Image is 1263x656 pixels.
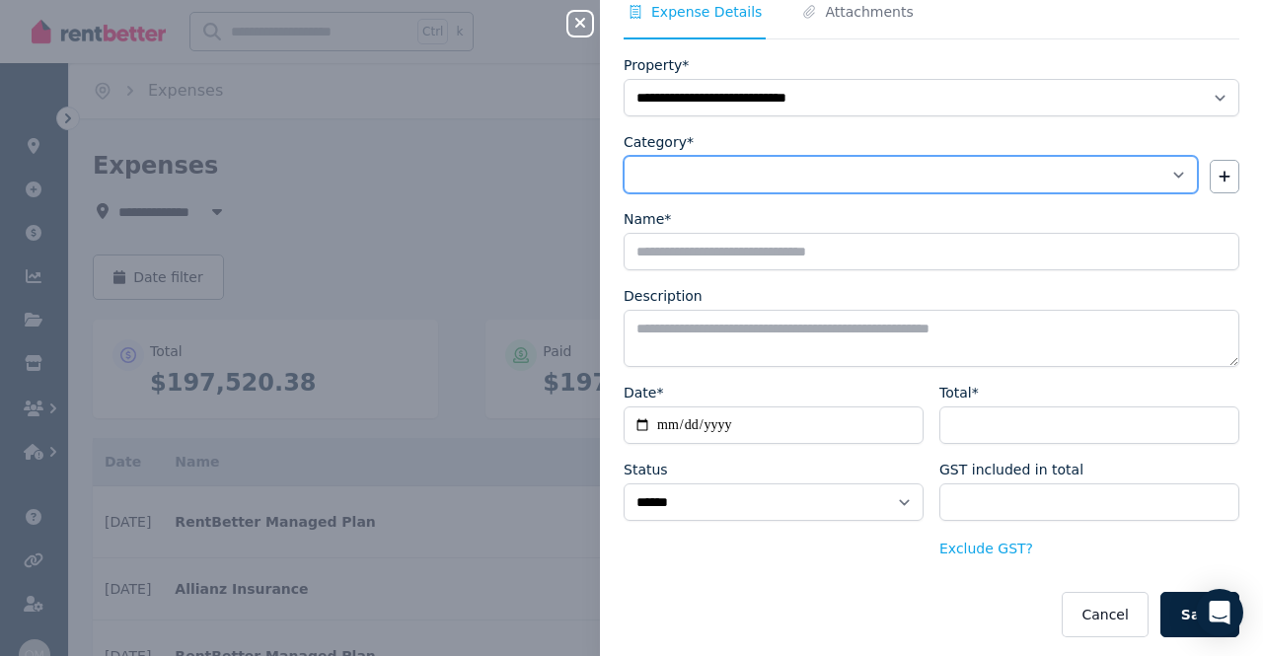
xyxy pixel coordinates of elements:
label: GST included in total [939,460,1083,479]
label: Status [624,460,668,479]
label: Description [624,286,703,306]
span: Attachments [825,2,913,22]
button: Save [1160,592,1239,637]
span: Expense Details [651,2,762,22]
label: Name* [624,209,671,229]
label: Category* [624,132,694,152]
label: Total* [939,383,979,402]
button: Cancel [1062,592,1148,637]
div: Open Intercom Messenger [1196,589,1243,636]
label: Date* [624,383,663,402]
label: Property* [624,55,689,75]
nav: Tabs [624,2,1239,39]
button: Exclude GST? [939,539,1033,558]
